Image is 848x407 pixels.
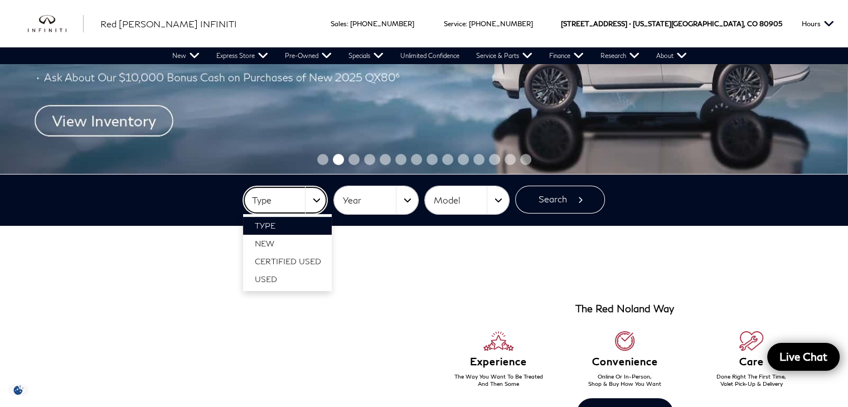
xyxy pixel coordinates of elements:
[340,47,392,64] a: Specials
[515,186,605,214] button: Search
[433,191,487,210] span: Model
[468,47,541,64] a: Service & Parts
[251,191,305,210] span: Type
[505,154,516,165] span: Go to slide 13
[561,20,782,28] a: [STREET_ADDRESS] • [US_STATE][GEOGRAPHIC_DATA], CO 80905
[164,47,208,64] a: New
[28,15,84,33] a: infiniti
[6,384,31,396] section: Click to Open Cookie Consent Modal
[6,384,31,396] img: Opt-Out Icon
[392,47,468,64] a: Unlimited Confidence
[648,47,695,64] a: About
[541,47,592,64] a: Finance
[489,154,500,165] span: Go to slide 12
[254,239,274,248] span: New
[561,356,688,367] h6: Convenience
[277,47,340,64] a: Pre-Owned
[395,154,406,165] span: Go to slide 6
[317,154,328,165] span: Go to slide 1
[334,186,418,214] button: Year
[473,154,484,165] span: Go to slide 11
[342,191,396,210] span: Year
[592,47,648,64] a: Research
[28,15,84,33] img: INFINITI
[575,303,674,314] h3: The Red Noland Way
[348,154,360,165] span: Go to slide 3
[164,47,695,64] nav: Main Navigation
[774,350,833,364] span: Live Chat
[254,256,321,266] span: Certified Used
[254,221,275,230] span: Type
[350,20,414,28] a: [PHONE_NUMBER]
[716,373,786,387] span: Done Right The First Time, Valet Pick-Up & Delivery
[444,20,466,28] span: Service
[254,274,277,284] span: Used
[380,154,391,165] span: Go to slide 5
[331,20,347,28] span: Sales
[425,186,509,214] button: Model
[100,17,237,31] a: Red [PERSON_NAME] INFINITI
[454,373,542,387] span: The Way You Want To Be Treated And Then Some
[100,18,237,29] span: Red [PERSON_NAME] INFINITI
[458,154,469,165] span: Go to slide 10
[333,154,344,165] span: Go to slide 2
[688,356,815,367] h6: Care
[427,154,438,165] span: Go to slide 8
[466,20,467,28] span: :
[208,47,277,64] a: Express Store
[347,20,348,28] span: :
[243,186,327,214] button: Type
[411,154,422,165] span: Go to slide 7
[435,356,562,367] h6: Experience
[767,343,840,371] a: Live Chat
[364,154,375,165] span: Go to slide 4
[442,154,453,165] span: Go to slide 9
[588,373,661,387] span: Online Or In-Person, Shop & Buy How You Want
[520,154,531,165] span: Go to slide 14
[469,20,533,28] a: [PHONE_NUMBER]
